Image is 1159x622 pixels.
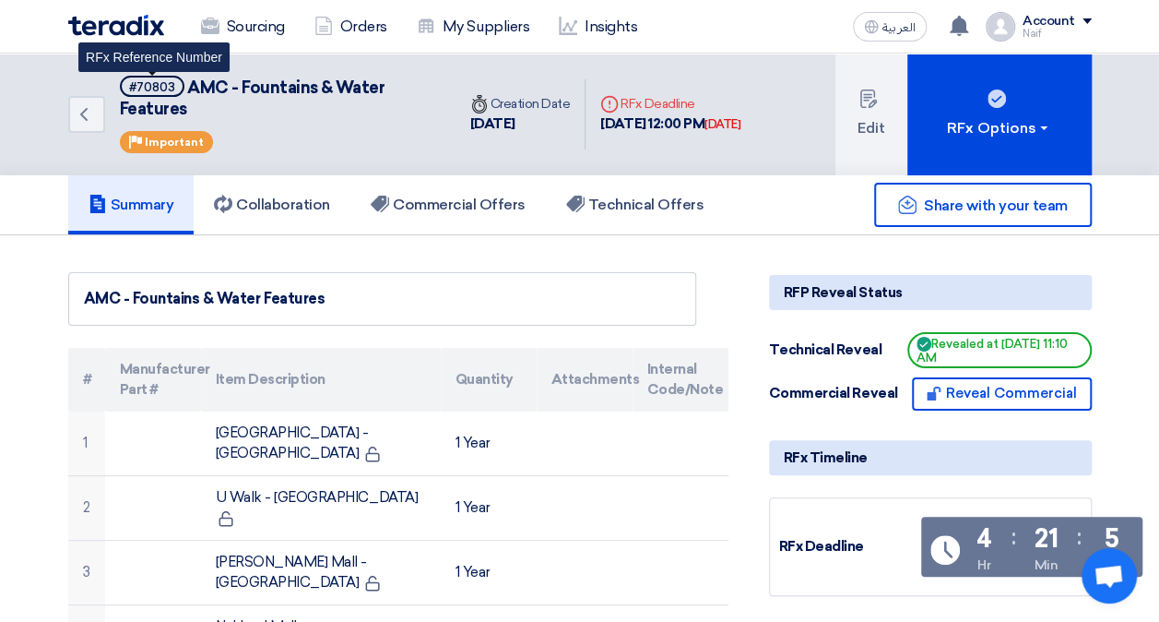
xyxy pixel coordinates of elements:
[947,117,1051,139] div: RFx Options
[907,332,1092,368] span: Revealed at [DATE] 11:10 AM
[68,475,105,540] td: 2
[105,348,201,412] th: Manufacturer Part #
[1023,29,1092,39] div: Naif
[546,175,724,234] a: Technical Offers
[402,6,544,47] a: My Suppliers
[1077,520,1082,554] div: :
[907,54,1092,175] button: RFx Options
[441,540,537,604] td: 1 Year
[350,175,546,234] a: Commercial Offers
[1082,548,1137,604] a: Open chat
[704,115,740,134] div: [DATE]
[976,526,992,552] div: 4
[769,340,907,361] div: Technical Reveal
[977,556,990,575] div: Hr
[633,348,728,412] th: Internal Code/Note
[769,440,1092,475] div: RFx Timeline
[186,6,300,47] a: Sourcing
[300,6,402,47] a: Orders
[68,540,105,604] td: 3
[1105,526,1119,552] div: 5
[986,12,1015,42] img: profile_test.png
[600,94,740,114] div: RFx Deadline
[1023,14,1075,30] div: Account
[779,536,917,557] div: RFx Deadline
[1011,520,1015,554] div: :
[68,15,164,36] img: Teradix logo
[194,175,350,234] a: Collaboration
[201,540,441,604] td: [PERSON_NAME] Mall - [GEOGRAPHIC_DATA]
[853,12,927,42] button: العربية
[769,275,1092,310] div: RFP Reveal Status
[129,81,175,93] div: #70803
[924,197,1067,214] span: Share with your team
[566,196,704,214] h5: Technical Offers
[68,348,105,412] th: #
[201,475,441,540] td: U Walk - [GEOGRAPHIC_DATA]
[769,383,907,404] div: Commercial Reveal
[470,114,571,135] div: [DATE]
[441,475,537,540] td: 1 Year
[201,412,441,476] td: [GEOGRAPHIC_DATA] - [GEOGRAPHIC_DATA]
[1035,526,1058,552] div: 21
[84,288,680,310] div: AMC - Fountains & Water Features
[470,94,571,114] div: Creation Date
[68,175,195,234] a: Summary
[912,377,1092,411] button: Reveal Commercial
[1035,556,1058,575] div: Min
[78,42,230,72] div: RFx Reference Number
[120,76,433,121] h5: AMC - Fountains & Water Features
[441,348,537,412] th: Quantity
[835,54,907,175] button: Edit
[441,412,537,476] td: 1 Year
[371,196,526,214] h5: Commercial Offers
[120,78,385,119] span: AMC - Fountains & Water Features
[68,412,105,476] td: 1
[214,196,330,214] h5: Collaboration
[600,114,740,135] div: [DATE] 12:00 PM
[882,21,916,34] span: العربية
[544,6,652,47] a: Insights
[537,348,633,412] th: Attachments
[145,136,204,149] span: Important
[89,196,174,214] h5: Summary
[201,348,441,412] th: Item Description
